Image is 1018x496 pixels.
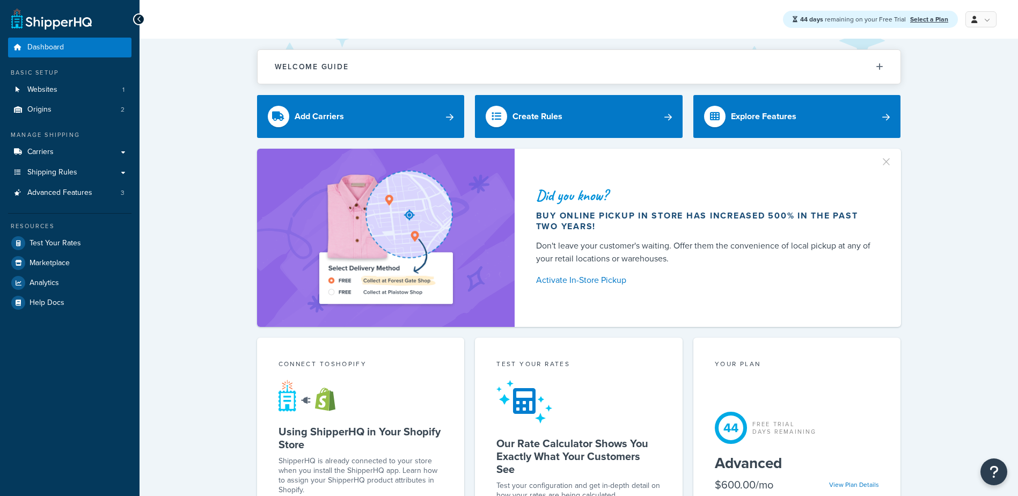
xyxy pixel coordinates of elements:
a: Marketplace [8,253,131,273]
a: Test Your Rates [8,234,131,253]
span: Websites [27,85,57,94]
div: Resources [8,222,131,231]
div: Free Trial Days Remaining [752,420,817,435]
span: remaining on your Free Trial [800,14,907,24]
a: Analytics [8,273,131,293]
span: Carriers [27,148,54,157]
a: Carriers [8,142,131,162]
span: 2 [121,105,124,114]
span: Test Your Rates [30,239,81,248]
a: Websites1 [8,80,131,100]
a: Shipping Rules [8,163,131,183]
img: connect-shq-shopify-9b9a8c5a.svg [279,380,346,412]
li: Origins [8,100,131,120]
span: Advanced Features [27,188,92,198]
a: Dashboard [8,38,131,57]
div: Don't leave your customer's waiting. Offer them the convenience of local pickup at any of your re... [536,239,875,265]
div: Did you know? [536,188,875,203]
div: $600.00/mo [715,477,773,492]
span: Shipping Rules [27,168,77,177]
h2: Welcome Guide [275,63,349,71]
div: Basic Setup [8,68,131,77]
a: Origins2 [8,100,131,120]
div: Connect to Shopify [279,359,443,371]
span: Dashboard [27,43,64,52]
a: View Plan Details [829,480,879,490]
img: ad-shirt-map-b0359fc47e01cab431d101c4b569394f6a03f54285957d908178d52f29eb9668.png [289,165,483,311]
div: Create Rules [512,109,562,124]
div: Test your rates [496,359,661,371]
h5: Our Rate Calculator Shows You Exactly What Your Customers See [496,437,661,476]
a: Add Carriers [257,95,465,138]
li: Advanced Features [8,183,131,203]
span: 1 [122,85,124,94]
a: Activate In-Store Pickup [536,273,875,288]
li: Websites [8,80,131,100]
strong: 44 days [800,14,823,24]
button: Welcome Guide [258,50,900,84]
span: Marketplace [30,259,70,268]
div: Add Carriers [295,109,344,124]
div: 44 [715,412,747,444]
h5: Advanced [715,455,880,472]
span: 3 [121,188,124,198]
a: Create Rules [475,95,683,138]
p: ShipperHQ is already connected to your store when you install the ShipperHQ app. Learn how to ass... [279,456,443,495]
div: Explore Features [731,109,796,124]
span: Origins [27,105,52,114]
button: Open Resource Center [980,458,1007,485]
div: Your Plan [715,359,880,371]
span: Analytics [30,279,59,288]
span: Help Docs [30,298,64,308]
h5: Using ShipperHQ in Your Shopify Store [279,425,443,451]
div: Manage Shipping [8,130,131,140]
div: Buy online pickup in store has increased 500% in the past two years! [536,210,875,232]
a: Advanced Features3 [8,183,131,203]
a: Explore Features [693,95,901,138]
a: Select a Plan [910,14,948,24]
a: Help Docs [8,293,131,312]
